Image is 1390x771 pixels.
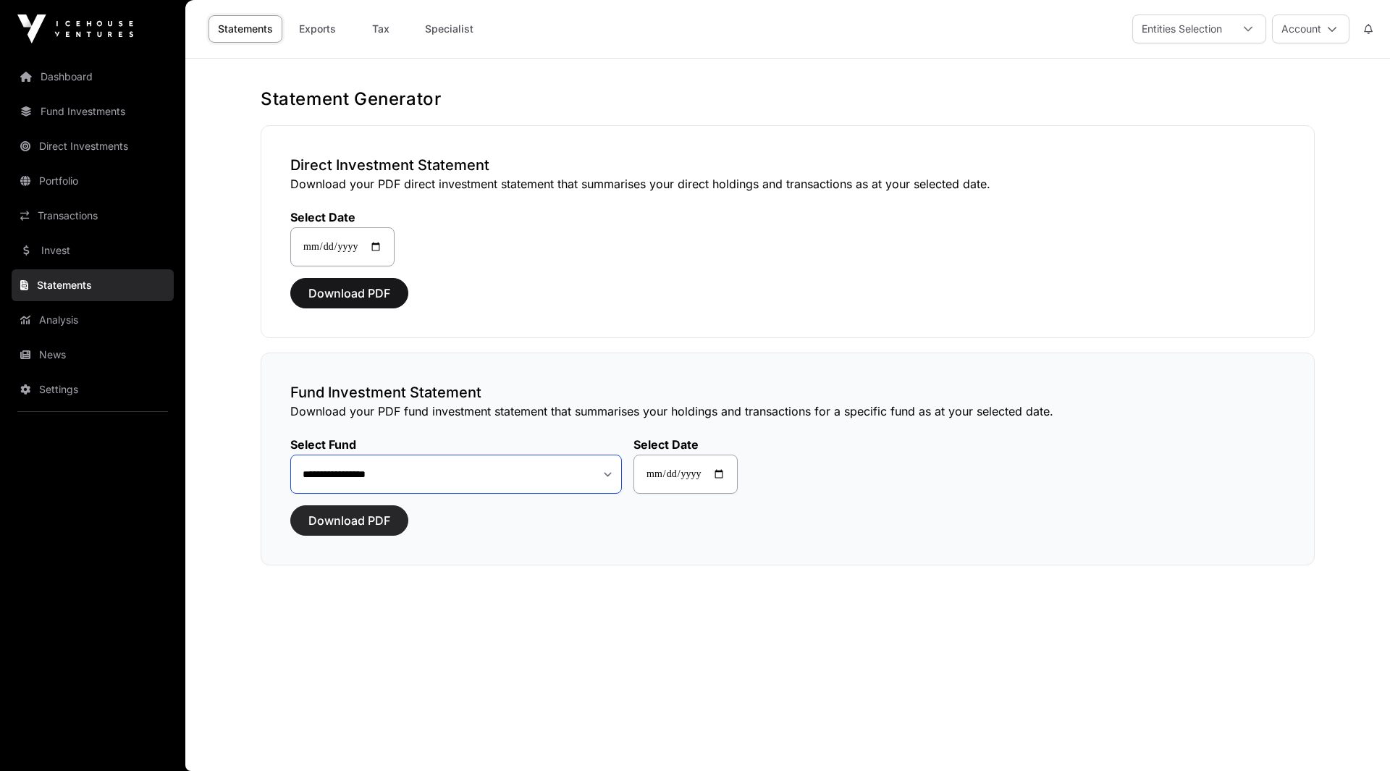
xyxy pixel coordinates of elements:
p: Download your PDF direct investment statement that summarises your direct holdings and transactio... [290,175,1285,193]
button: Account [1272,14,1349,43]
iframe: Chat Widget [1318,702,1390,771]
a: Settings [12,374,174,405]
button: Download PDF [290,278,408,308]
label: Select Date [290,210,395,224]
a: News [12,339,174,371]
a: Download PDF [290,292,408,307]
img: Icehouse Ventures Logo [17,14,133,43]
a: Invest [12,235,174,266]
a: Tax [352,15,410,43]
a: Statements [208,15,282,43]
h3: Direct Investment Statement [290,155,1285,175]
h3: Fund Investment Statement [290,382,1285,403]
a: Fund Investments [12,96,174,127]
label: Select Date [633,437,738,452]
span: Download PDF [308,285,390,302]
a: Dashboard [12,61,174,93]
a: Direct Investments [12,130,174,162]
a: Portfolio [12,165,174,197]
label: Select Fund [290,437,622,452]
span: Download PDF [308,512,390,529]
a: Statements [12,269,174,301]
a: Download PDF [290,520,408,534]
p: Download your PDF fund investment statement that summarises your holdings and transactions for a ... [290,403,1285,420]
h1: Statement Generator [261,88,1315,111]
button: Download PDF [290,505,408,536]
a: Specialist [416,15,483,43]
div: Entities Selection [1133,15,1231,43]
a: Transactions [12,200,174,232]
a: Analysis [12,304,174,336]
a: Exports [288,15,346,43]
